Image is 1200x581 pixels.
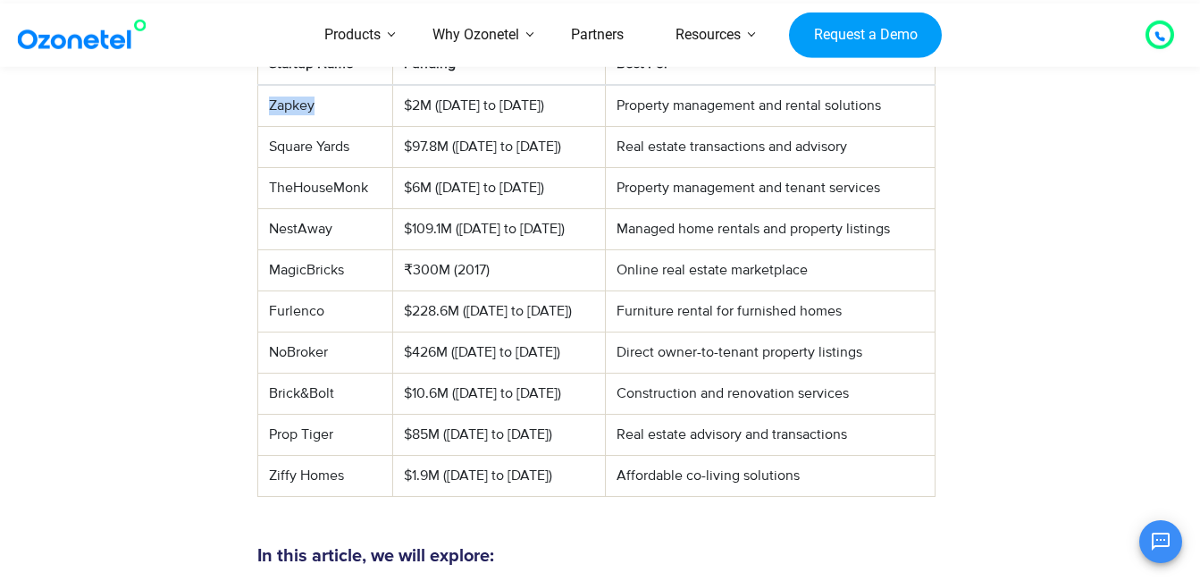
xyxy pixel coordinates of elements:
td: MagicBricks [257,250,393,291]
a: Why Ozonetel [407,4,545,67]
td: $228.6M ([DATE] to [DATE]) [393,291,605,333]
td: Managed home rentals and property listings [605,209,935,250]
td: $1.9M ([DATE] to [DATE]) [393,456,605,497]
td: NoBroker [257,333,393,374]
td: $97.8M ([DATE] to [DATE]) [393,127,605,168]
td: ₹300M (2017) [393,250,605,291]
td: $85M ([DATE] to [DATE]) [393,415,605,456]
td: Construction and renovation services [605,374,935,415]
td: Ziffy Homes [257,456,393,497]
td: Furlenco [257,291,393,333]
a: Request a Demo [789,12,942,58]
td: $426M ([DATE] to [DATE]) [393,333,605,374]
a: Resources [650,4,767,67]
td: $109.1M ([DATE] to [DATE]) [393,209,605,250]
td: Furniture rental for furnished homes [605,291,935,333]
td: Online real estate marketplace [605,250,935,291]
td: Prop Tiger [257,415,393,456]
a: Products [298,4,407,67]
a: Partners [545,4,650,67]
td: Property management and rental solutions [605,85,935,127]
td: NestAway [257,209,393,250]
td: Zapkey [257,85,393,127]
td: $10.6M ([DATE] to [DATE]) [393,374,605,415]
td: TheHouseMonk [257,168,393,209]
td: Square Yards [257,127,393,168]
td: Brick&Bolt [257,374,393,415]
td: Real estate transactions and advisory [605,127,935,168]
td: $6M ([DATE] to [DATE]) [393,168,605,209]
td: Real estate advisory and transactions [605,415,935,456]
h5: In this article, we will explore: [257,547,936,565]
td: Direct owner-to-tenant property listings [605,333,935,374]
td: Property management and tenant services [605,168,935,209]
td: $2M ([DATE] to [DATE]) [393,85,605,127]
td: Affordable co-living solutions [605,456,935,497]
button: Open chat [1139,520,1182,563]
